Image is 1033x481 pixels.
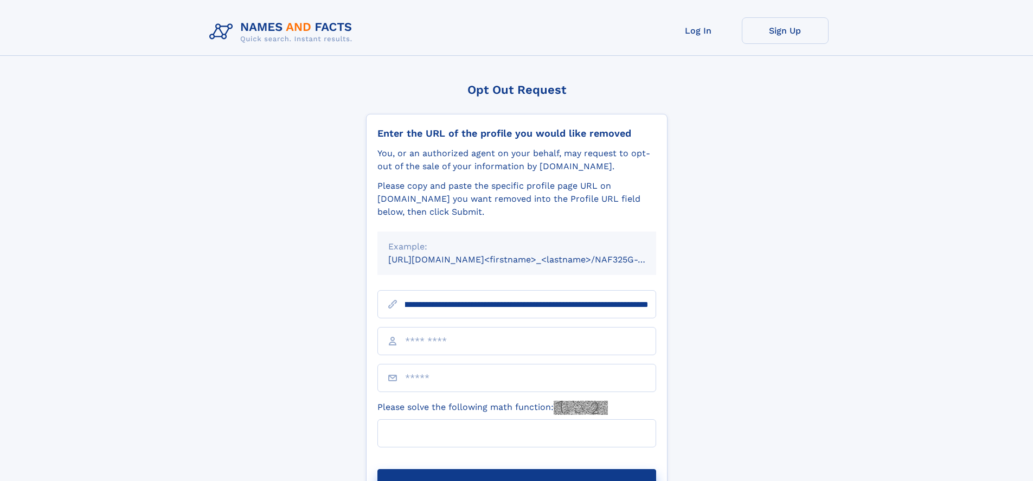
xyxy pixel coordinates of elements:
[366,83,668,97] div: Opt Out Request
[377,127,656,139] div: Enter the URL of the profile you would like removed
[388,240,645,253] div: Example:
[742,17,829,44] a: Sign Up
[388,254,677,265] small: [URL][DOMAIN_NAME]<firstname>_<lastname>/NAF325G-xxxxxxxx
[377,147,656,173] div: You, or an authorized agent on your behalf, may request to opt-out of the sale of your informatio...
[655,17,742,44] a: Log In
[377,401,608,415] label: Please solve the following math function:
[377,179,656,219] div: Please copy and paste the specific profile page URL on [DOMAIN_NAME] you want removed into the Pr...
[205,17,361,47] img: Logo Names and Facts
